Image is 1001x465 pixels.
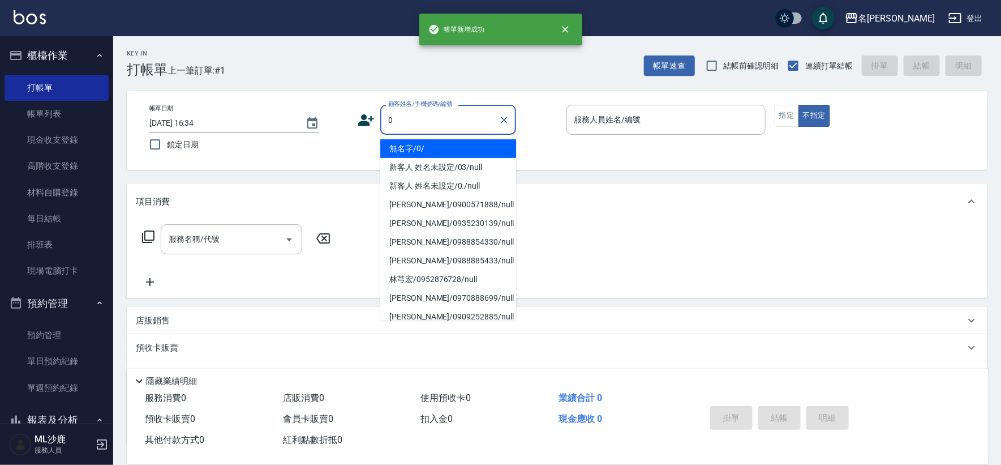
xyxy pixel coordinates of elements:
button: 登出 [944,8,987,29]
a: 高階收支登錄 [5,153,109,179]
a: 材料自購登錄 [5,180,109,206]
h3: 打帳單 [127,62,167,78]
span: 現金應收 0 [559,413,602,424]
li: [PERSON_NAME]/0909252885/null [380,308,516,326]
li: [PERSON_NAME]/0935230139/null [380,214,516,233]
li: [PERSON_NAME]/0970888699/null [380,289,516,308]
p: 隱藏業績明細 [146,376,197,387]
p: 服務人員 [35,445,92,455]
span: 店販消費 0 [283,393,324,403]
li: 新客人 姓名未設定/0./null [380,177,516,195]
p: 預收卡販賣 [136,342,178,354]
button: 帳單速查 [644,56,695,76]
button: 預約管理 [5,289,109,318]
span: 其他付款方式 0 [145,434,204,445]
h5: ML沙鹿 [35,434,92,445]
span: 上一筆訂單:#1 [167,63,226,78]
li: [PERSON_NAME]/0988885433/null [380,251,516,270]
a: 帳單列表 [5,101,109,127]
li: 新客人 姓名未設定/03/null [380,158,516,177]
div: 使用預收卡 [127,361,987,389]
li: [PERSON_NAME]/0988854330/null [380,233,516,251]
h2: Key In [127,50,167,57]
span: 連續打單結帳 [805,60,853,72]
button: close [553,17,578,42]
span: 紅利點數折抵 0 [283,434,342,445]
a: 單週預約紀錄 [5,375,109,401]
p: 項目消費 [136,196,170,208]
div: 店販銷售 [127,307,987,334]
div: 名[PERSON_NAME] [858,11,935,25]
button: 指定 [775,105,799,127]
span: 業績合計 0 [559,393,602,403]
span: 服務消費 0 [145,393,186,403]
a: 打帳單 [5,75,109,101]
img: Person [9,433,32,456]
span: 使用預收卡 0 [421,393,471,403]
div: 預收卡販賣 [127,334,987,361]
span: 預收卡販賣 0 [145,413,195,424]
a: 單日預約紀錄 [5,348,109,374]
span: 鎖定日期 [167,139,199,151]
a: 排班表 [5,232,109,258]
img: Logo [14,10,46,24]
a: 預約管理 [5,322,109,348]
span: 會員卡販賣 0 [283,413,333,424]
button: 報表及分析 [5,406,109,435]
span: 帳單新增成功 [428,24,485,35]
button: Open [280,231,298,249]
label: 顧客姓名/手機號碼/編號 [388,100,453,108]
li: 林芎宏/0952876728/null [380,270,516,289]
li: [PERSON_NAME]/0900571888/null [380,195,516,214]
span: 結帳前確認明細 [724,60,779,72]
button: 櫃檯作業 [5,41,109,70]
button: save [812,7,835,29]
input: YYYY/MM/DD hh:mm [149,114,294,133]
button: 名[PERSON_NAME] [840,7,939,30]
span: 扣入金 0 [421,413,453,424]
button: Choose date, selected date is 2025-10-10 [299,110,326,137]
a: 每日結帳 [5,206,109,232]
li: 無名字/0/ [380,139,516,158]
a: 現場電腦打卡 [5,258,109,284]
p: 店販銷售 [136,315,170,327]
button: Clear [496,112,512,128]
div: 項目消費 [127,184,987,220]
label: 帳單日期 [149,104,173,113]
a: 現金收支登錄 [5,127,109,153]
button: 不指定 [798,105,830,127]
